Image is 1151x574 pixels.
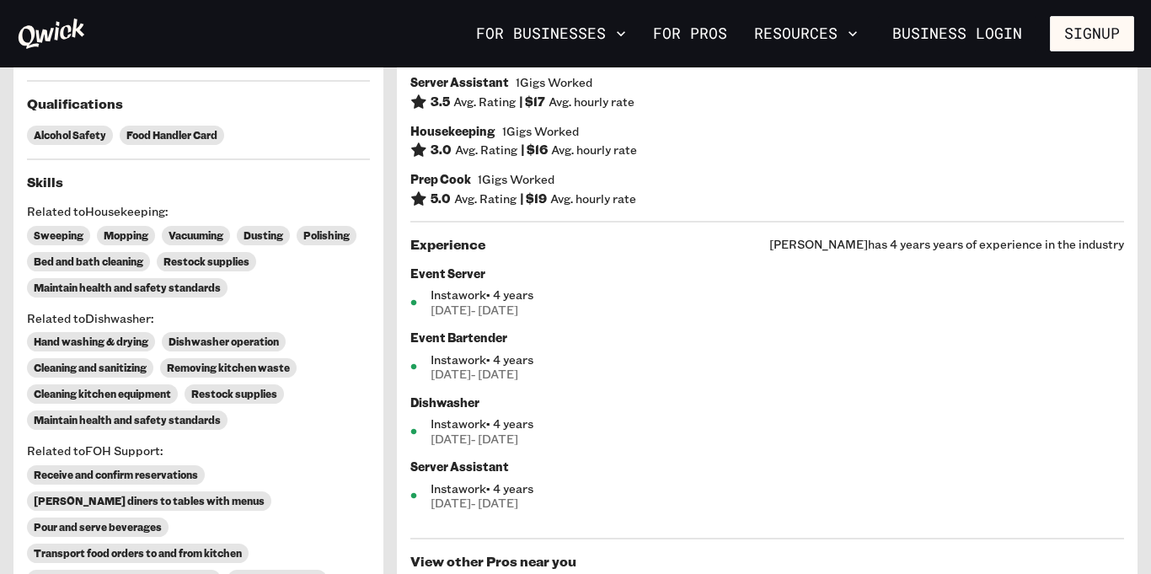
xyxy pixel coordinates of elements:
[34,335,148,348] span: Hand washing & drying
[455,142,517,158] span: Avg. Rating
[1050,16,1134,51] button: Signup
[410,124,495,139] h6: Housekeeping
[431,142,452,158] h6: 3.0
[431,287,1124,303] span: Instawork • 4 years
[34,469,198,481] span: Receive and confirm reservations
[431,432,1124,447] span: [DATE] - [DATE]
[410,75,509,90] h6: Server Assistant
[126,129,217,142] span: Food Handler Card
[502,124,579,139] span: 1 Gigs Worked
[431,496,1124,511] span: [DATE] - [DATE]
[167,362,290,374] span: Removing kitchen waste
[410,459,1124,475] h6: Server Assistant
[410,553,1124,570] h5: View other Pros near you
[27,204,370,219] span: Related to Housekeeping :
[469,19,633,48] button: For Businesses
[34,521,162,534] span: Pour and serve beverages
[104,229,148,242] span: Mopping
[34,414,221,426] span: Maintain health and safety standards
[454,191,517,207] span: Avg. Rating
[410,172,471,187] h6: Prep Cook
[516,75,592,90] span: 1 Gigs Worked
[34,229,83,242] span: Sweeping
[169,335,279,348] span: Dishwasher operation
[410,266,1124,282] h6: Event Server
[410,330,1124,346] h6: Event Bartender
[646,19,734,48] a: For Pros
[34,388,171,400] span: Cleaning kitchen equipment
[410,395,1124,410] h6: Dishwasher
[769,237,1124,252] span: [PERSON_NAME] has 4 years years of experience in the industry
[34,282,221,294] span: Maintain health and safety standards
[27,443,370,459] span: Related to FOH Support :
[878,16,1036,51] a: Business Login
[34,362,147,374] span: Cleaning and sanitizing
[521,142,548,158] h6: | $ 16
[431,94,450,110] h6: 3.5
[27,95,370,112] h5: Qualifications
[551,142,637,158] span: Avg. hourly rate
[34,547,242,560] span: Transport food orders to and from kitchen
[169,229,223,242] span: Vacuuming
[303,229,350,242] span: Polishing
[431,481,1124,496] span: Instawork • 4 years
[34,495,265,507] span: [PERSON_NAME] diners to tables with menus
[747,19,865,48] button: Resources
[520,191,547,207] h6: | $ 19
[431,352,1124,367] span: Instawork • 4 years
[163,255,249,268] span: Restock supplies
[34,129,106,142] span: Alcohol Safety
[431,303,1124,318] span: [DATE] - [DATE]
[431,191,451,207] h6: 5.0
[244,229,283,242] span: Dusting
[453,94,516,110] span: Avg. Rating
[478,172,554,187] span: 1 Gigs Worked
[34,255,143,268] span: Bed and bath cleaning
[27,311,370,326] span: Related to Dishwasher :
[550,191,636,207] span: Avg. hourly rate
[519,94,545,110] h6: | $ 17
[431,416,1124,432] span: Instawork • 4 years
[549,94,634,110] span: Avg. hourly rate
[410,236,485,253] h5: Experience
[191,388,277,400] span: Restock supplies
[27,174,370,190] h5: Skills
[431,367,1124,382] span: [DATE] - [DATE]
